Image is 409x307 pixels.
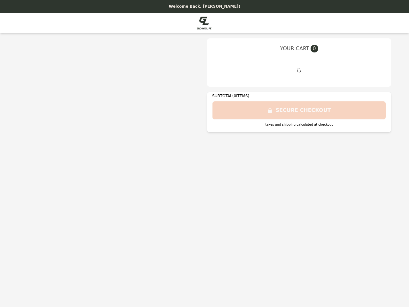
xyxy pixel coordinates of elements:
p: Welcome Back, [PERSON_NAME]! [4,4,405,9]
span: SUBTOTAL [212,94,232,98]
div: taxes and shipping calculated at checkout [212,122,386,127]
span: YOUR CART [280,45,309,52]
img: Brand Logo [197,17,212,29]
span: ( 0 ITEMS) [232,94,249,98]
span: 0 [311,45,318,52]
